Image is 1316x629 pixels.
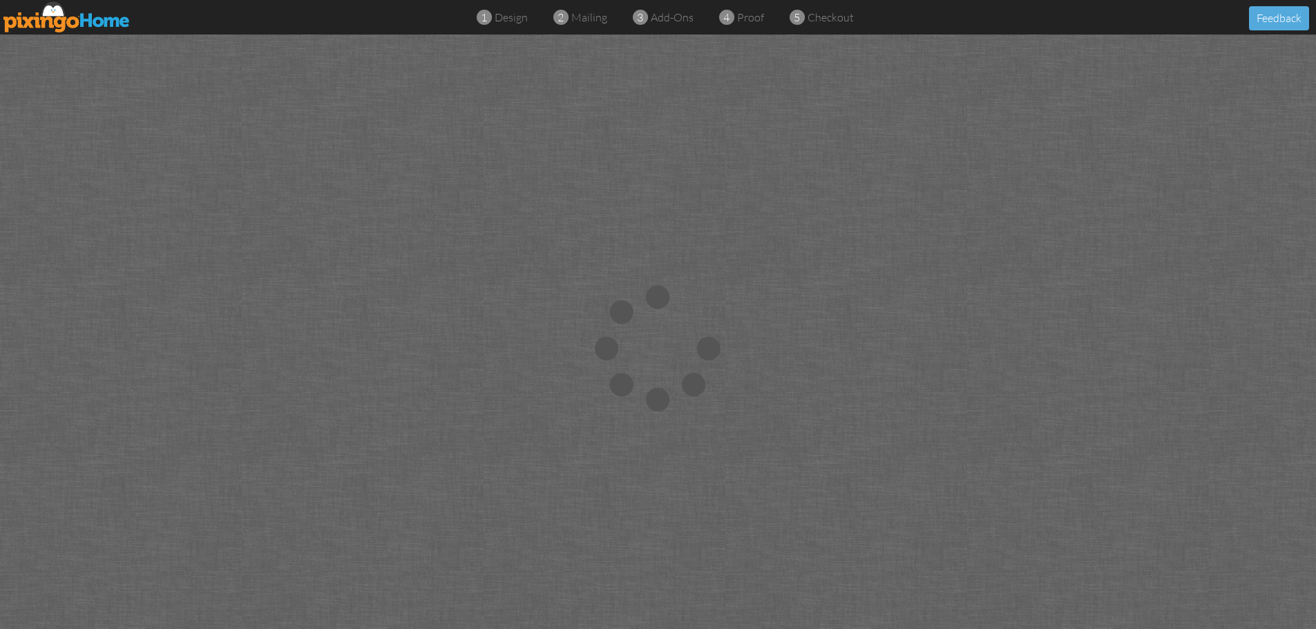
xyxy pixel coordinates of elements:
span: 2 [557,10,564,26]
span: add-ons [651,10,694,24]
span: proof [737,10,764,24]
button: Feedback [1249,6,1309,30]
span: design [495,10,528,24]
span: mailing [571,10,607,24]
img: pixingo logo [3,1,131,32]
span: 5 [794,10,800,26]
span: checkout [808,10,854,24]
span: 3 [637,10,643,26]
span: 4 [723,10,729,26]
span: 1 [481,10,487,26]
